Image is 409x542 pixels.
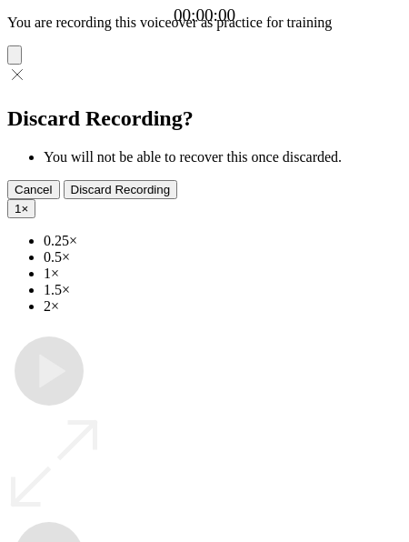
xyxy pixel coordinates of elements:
span: 1 [15,202,21,216]
li: 2× [44,298,402,315]
p: You are recording this voiceover as practice for training [7,15,402,31]
a: 00:00:00 [174,5,235,25]
button: 1× [7,199,35,218]
button: Cancel [7,180,60,199]
li: You will not be able to recover this once discarded. [44,149,402,166]
h2: Discard Recording? [7,106,402,131]
li: 1.5× [44,282,402,298]
li: 0.25× [44,233,402,249]
li: 0.5× [44,249,402,266]
button: Discard Recording [64,180,178,199]
li: 1× [44,266,402,282]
